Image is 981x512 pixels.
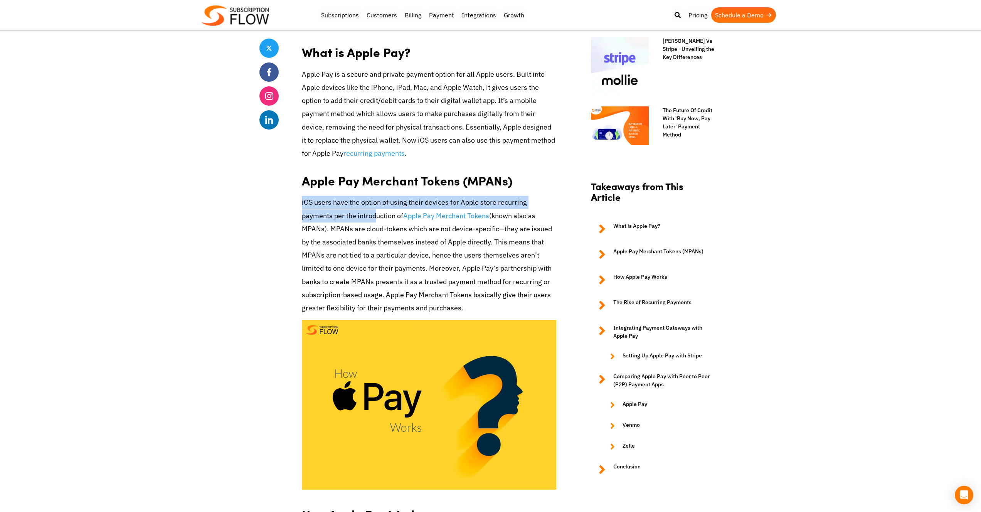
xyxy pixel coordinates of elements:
a: Billing [401,7,425,23]
a: What is Apple Pay? [591,222,714,236]
a: recurring payments [343,149,405,158]
div: Open Intercom Messenger [955,486,973,504]
a: Venmo [602,421,714,430]
a: Payment [425,7,458,23]
a: Schedule a Demo [711,7,776,23]
a: The Rise of Recurring Payments [591,298,714,312]
h2: What is Apple Pay? [302,37,556,62]
a: Integrating Payment Gateways with Apple Pay [591,324,714,340]
a: Zelle [602,442,714,451]
a: Pricing [685,7,711,23]
a: Conclusion [591,463,714,477]
a: Comparing Apple Pay with Peer to Peer (P2P) Payment Apps [591,372,714,389]
a: Apple Pay [602,400,714,409]
p: iOS users have the option of using their devices for Apple store recurring payments per the intro... [302,196,556,315]
a: How Apple Pay Works [591,273,714,287]
a: Integrations [458,7,500,23]
a: Apple Pay Merchant Tokens [403,211,489,220]
a: Subscriptions [317,7,363,23]
img: How Apple Pay Works [302,320,556,490]
a: Setting Up Apple Pay with Stripe [602,352,714,361]
a: Apple Pay Merchant Tokens (MPANs) [591,248,714,261]
a: Growth [500,7,528,23]
img: Mollie Vs Stripe [591,37,649,95]
a: The Future Of Credit With 'Buy Now, Pay Later' Payment Method [655,106,714,139]
img: Buy-Now-Pay-Later [591,106,649,145]
p: Apple Pay is a secure and private payment option for all Apple users. Built into Apple devices li... [302,68,556,160]
h2: Takeaways from This Article [591,181,714,211]
a: Customers [363,7,401,23]
img: Subscriptionflow [202,5,269,26]
a: [PERSON_NAME] Vs Stripe –Unveiling the Key Differences [655,37,714,61]
h2: Apple Pay Merchant Tokens (MPANs) [302,166,556,190]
